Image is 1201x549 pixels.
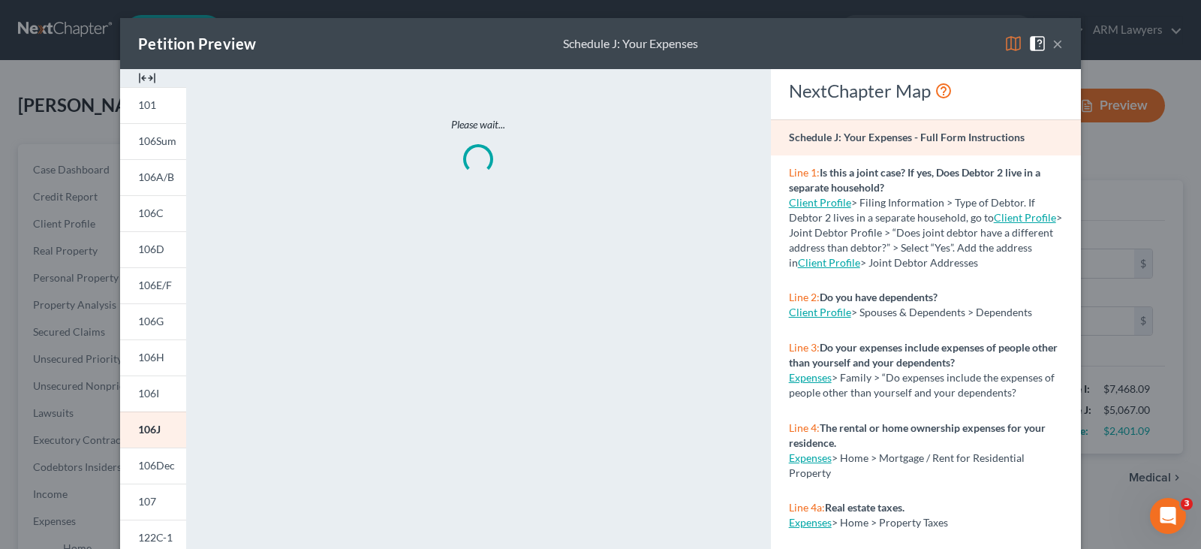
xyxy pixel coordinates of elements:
[138,279,172,291] span: 106E/F
[120,412,186,448] a: 106J
[789,451,1025,479] span: > Home > Mortgage / Rent for Residential Property
[120,484,186,520] a: 107
[138,98,156,111] span: 101
[1052,35,1063,53] button: ×
[1150,498,1186,534] iframe: Intercom live chat
[789,196,851,209] a: Client Profile
[138,459,175,472] span: 106Dec
[789,166,820,179] span: Line 1:
[789,516,832,529] a: Expenses
[138,387,159,400] span: 106I
[789,451,832,464] a: Expenses
[138,423,161,436] span: 106J
[138,351,164,363] span: 106H
[798,256,860,269] a: Client Profile
[138,531,173,544] span: 122C-1
[138,69,156,87] img: expand-e0f6d898513216a626fdd78e52531dac95497ffd26381d4c15ee2fc46db09dca.svg
[138,33,256,54] div: Petition Preview
[120,123,186,159] a: 106Sum
[994,211,1056,224] a: Client Profile
[138,243,164,255] span: 106D
[789,371,1055,399] span: > Family > “Do expenses include the expenses of people other than yourself and your dependents?
[789,131,1025,143] strong: Schedule J: Your Expenses - Full Form Instructions
[789,421,1046,449] strong: The rental or home ownership expenses for your residence.
[789,306,851,318] a: Client Profile
[138,134,176,147] span: 106Sum
[138,315,164,327] span: 106G
[789,196,1035,224] span: > Filing Information > Type of Debtor. If Debtor 2 lives in a separate household, go to
[1028,35,1046,53] img: help-close-5ba153eb36485ed6c1ea00a893f15db1cb9b99d6cae46e1a8edb6c62d00a1a76.svg
[789,501,825,514] span: Line 4a:
[120,448,186,484] a: 106Dec
[789,166,1040,194] strong: Is this a joint case? If yes, Does Debtor 2 live in a separate household?
[120,231,186,267] a: 106D
[138,170,174,183] span: 106A/B
[789,341,1058,369] strong: Do your expenses include expenses of people other than yourself and your dependents?
[120,267,186,303] a: 106E/F
[798,256,978,269] span: > Joint Debtor Addresses
[138,207,164,219] span: 106C
[120,159,186,195] a: 106A/B
[832,516,948,529] span: > Home > Property Taxes
[789,79,1063,103] div: NextChapter Map
[789,371,832,384] a: Expenses
[789,291,820,303] span: Line 2:
[120,376,186,412] a: 106I
[789,341,820,354] span: Line 3:
[851,306,1032,318] span: > Spouses & Dependents > Dependents
[563,35,698,53] div: Schedule J: Your Expenses
[1004,35,1022,53] img: map-eea8200ae884c6f1103ae1953ef3d486a96c86aabb227e865a55264e3737af1f.svg
[120,87,186,123] a: 101
[249,117,707,132] p: Please wait...
[820,291,938,303] strong: Do you have dependents?
[789,421,820,434] span: Line 4:
[120,195,186,231] a: 106C
[789,211,1062,269] span: > Joint Debtor Profile > “Does joint debtor have a different address than debtor?” > Select “Yes”...
[1181,498,1193,510] span: 3
[138,495,156,508] span: 107
[120,303,186,339] a: 106G
[825,501,905,514] strong: Real estate taxes.
[120,339,186,376] a: 106H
